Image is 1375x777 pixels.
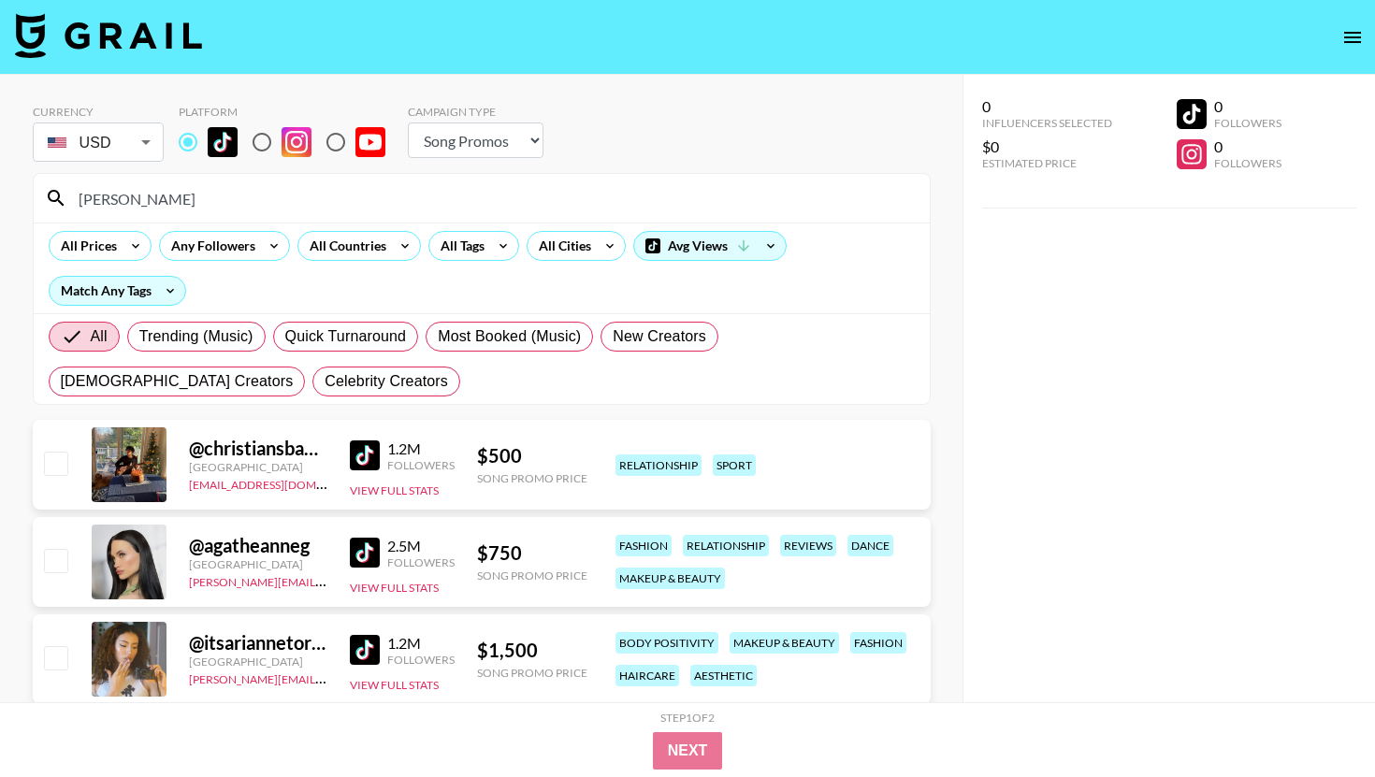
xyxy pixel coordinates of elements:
img: TikTok [350,635,380,665]
div: @ itsariannetorres [189,631,327,655]
div: Estimated Price [982,156,1112,170]
div: $0 [982,137,1112,156]
img: TikTok [350,440,380,470]
div: Step 1 of 2 [660,711,715,725]
div: [GEOGRAPHIC_DATA] [189,460,327,474]
div: 0 [1214,97,1281,116]
div: sport [713,454,756,476]
div: 1.2M [387,634,455,653]
a: [PERSON_NAME][EMAIL_ADDRESS][DOMAIN_NAME] [189,571,466,589]
div: makeup & beauty [730,632,839,654]
img: Grail Talent [15,13,202,58]
div: Avg Views [634,232,786,260]
div: fashion [615,535,672,556]
span: Trending (Music) [139,325,253,348]
div: Followers [1214,156,1281,170]
div: dance [847,535,893,556]
div: Followers [387,555,455,569]
span: Celebrity Creators [325,370,448,393]
div: Influencers Selected [982,116,1112,130]
img: YouTube [355,127,385,157]
div: body positivity [615,632,718,654]
div: Followers [387,458,455,472]
div: 1.2M [387,439,455,458]
div: $ 500 [477,444,587,468]
button: View Full Stats [350,581,439,595]
img: TikTok [350,538,380,568]
div: USD [36,126,160,159]
div: $ 750 [477,541,587,565]
div: [GEOGRAPHIC_DATA] [189,655,327,669]
button: Next [653,732,723,770]
div: Campaign Type [408,105,543,119]
span: [DEMOGRAPHIC_DATA] Creators [61,370,294,393]
span: All [91,325,108,348]
div: relationship [683,535,769,556]
div: @ agatheanneg [189,534,327,557]
div: 0 [1214,137,1281,156]
div: Song Promo Price [477,471,587,485]
div: Followers [1214,116,1281,130]
button: View Full Stats [350,678,439,692]
a: [EMAIL_ADDRESS][DOMAIN_NAME] [189,474,377,492]
div: Followers [387,653,455,667]
div: 2.5M [387,537,455,555]
div: All Countries [298,232,390,260]
span: Most Booked (Music) [438,325,581,348]
div: All Prices [50,232,121,260]
span: New Creators [613,325,706,348]
div: All Tags [429,232,488,260]
img: Instagram [282,127,311,157]
div: [GEOGRAPHIC_DATA] [189,557,327,571]
div: Song Promo Price [477,568,587,583]
div: Song Promo Price [477,666,587,680]
div: 0 [982,97,1112,116]
div: makeup & beauty [615,568,725,589]
div: Currency [33,105,164,119]
img: TikTok [208,127,238,157]
div: haircare [615,665,679,686]
div: $ 1,500 [477,639,587,662]
div: aesthetic [690,665,757,686]
button: open drawer [1334,19,1371,56]
div: reviews [780,535,836,556]
a: [PERSON_NAME][EMAIL_ADDRESS][DOMAIN_NAME] [189,669,466,686]
div: relationship [615,454,702,476]
iframe: Drift Widget Chat Controller [1281,683,1353,755]
input: Search by User Name [67,183,919,213]
div: Any Followers [160,232,259,260]
div: All Cities [528,232,595,260]
div: Match Any Tags [50,277,185,305]
div: fashion [850,632,906,654]
div: @ christiansbanned [189,437,327,460]
button: View Full Stats [350,483,439,497]
div: Platform [179,105,400,119]
span: Quick Turnaround [285,325,407,348]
